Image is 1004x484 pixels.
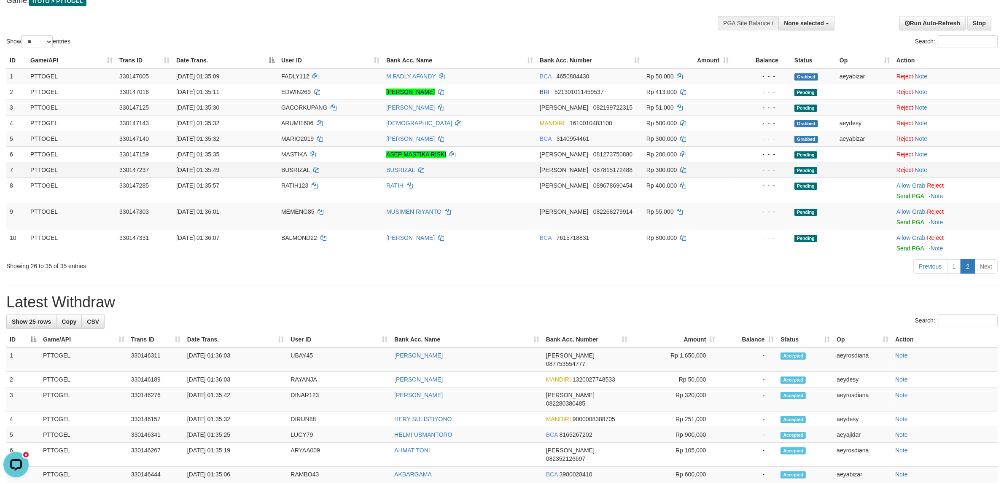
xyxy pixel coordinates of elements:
td: · [893,99,1000,115]
th: User ID: activate to sort column ascending [278,53,383,68]
td: - [719,443,778,467]
td: · [893,146,1000,162]
th: Balance [732,53,791,68]
a: Next [974,259,998,274]
th: Game/API: activate to sort column ascending [40,332,128,347]
a: Note [895,376,908,383]
td: aeydesy [836,115,893,131]
a: Note [915,89,928,95]
span: Accepted [781,376,806,384]
td: aeyrosdiana [833,347,892,372]
a: RATIH [386,182,404,189]
th: Status: activate to sort column ascending [777,332,833,347]
td: [DATE] 01:35:32 [184,411,288,427]
td: · [893,84,1000,99]
div: - - - [735,88,788,96]
div: - - - [735,72,788,81]
td: - [719,372,778,387]
span: MANDIRI [546,416,571,422]
span: BCA [540,73,552,80]
td: Rp 1,650,000 [631,347,719,372]
a: M FADLY AFANDY [386,73,436,80]
td: PTTOGEL [27,230,116,256]
span: CSV [87,318,99,325]
th: Bank Acc. Name: activate to sort column ascending [383,53,536,68]
td: 5 [6,427,40,443]
td: [DATE] 01:35:42 [184,387,288,411]
span: Pending [794,167,817,174]
td: - [719,387,778,411]
td: aeyrosdiana [833,443,892,467]
td: PTTOGEL [27,115,116,131]
th: ID: activate to sort column descending [6,332,40,347]
td: [DATE] 01:36:03 [184,372,288,387]
td: 330146267 [128,443,184,467]
a: Reject [927,234,944,241]
span: Copy 082280380485 to clipboard [546,400,585,407]
span: [DATE] 01:35:57 [176,182,219,189]
span: [PERSON_NAME] [546,447,595,454]
span: [PERSON_NAME] [540,151,588,158]
a: Reject [927,182,944,189]
td: RAMBO43 [287,467,391,482]
td: PTTOGEL [40,467,128,482]
td: PTTOGEL [40,387,128,411]
span: BCA [540,234,552,241]
span: BCA [546,431,558,438]
th: Trans ID: activate to sort column ascending [128,332,184,347]
th: Action [892,332,998,347]
span: Rp 50.000 [646,73,674,80]
a: 1 [947,259,961,274]
td: · [893,177,1000,204]
a: Note [915,104,928,111]
div: Showing 26 to 35 of 35 entries [6,258,412,270]
td: ARYAA009 [287,443,391,467]
td: 10 [6,230,27,256]
div: - - - [735,119,788,127]
span: Show 25 rows [12,318,51,325]
span: Copy 9000008388705 to clipboard [573,416,615,422]
h1: Latest Withdraw [6,294,998,311]
a: Reject [896,167,913,173]
span: Copy 8165267202 to clipboard [560,431,592,438]
a: Run Auto-Refresh [899,16,966,30]
a: Note [931,245,943,252]
td: aeydesy [833,372,892,387]
span: 330147005 [119,73,149,80]
a: Reject [896,135,913,142]
a: Note [895,471,908,478]
a: [PERSON_NAME] [386,104,435,111]
span: Rp 55.000 [646,208,674,215]
span: Copy 1320027748533 to clipboard [573,376,615,383]
span: [PERSON_NAME] [540,182,588,189]
a: Reject [896,73,913,80]
span: Copy [62,318,76,325]
span: · [896,182,927,189]
td: PTTOGEL [27,131,116,146]
a: Note [915,120,928,126]
th: Bank Acc. Number: activate to sort column ascending [543,332,631,347]
th: Op: activate to sort column ascending [836,53,893,68]
span: [DATE] 01:36:01 [176,208,219,215]
td: UBAY45 [287,347,391,372]
span: BRI [540,89,549,95]
td: · [893,230,1000,256]
td: 330146276 [128,387,184,411]
td: RAYANJA [287,372,391,387]
th: Action [893,53,1000,68]
td: 330146311 [128,347,184,372]
th: Game/API: activate to sort column ascending [27,53,116,68]
a: [PERSON_NAME] [394,352,443,359]
span: [DATE] 01:35:35 [176,151,219,158]
span: Pending [794,183,817,190]
a: Send PGA [896,219,924,226]
span: [PERSON_NAME] [546,392,595,398]
a: Note [931,193,943,199]
a: Note [895,392,908,398]
td: - [719,467,778,482]
td: 330146157 [128,411,184,427]
td: 2 [6,84,27,99]
span: Accepted [781,416,806,423]
span: BCA [546,471,558,478]
span: 330147143 [119,120,149,126]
